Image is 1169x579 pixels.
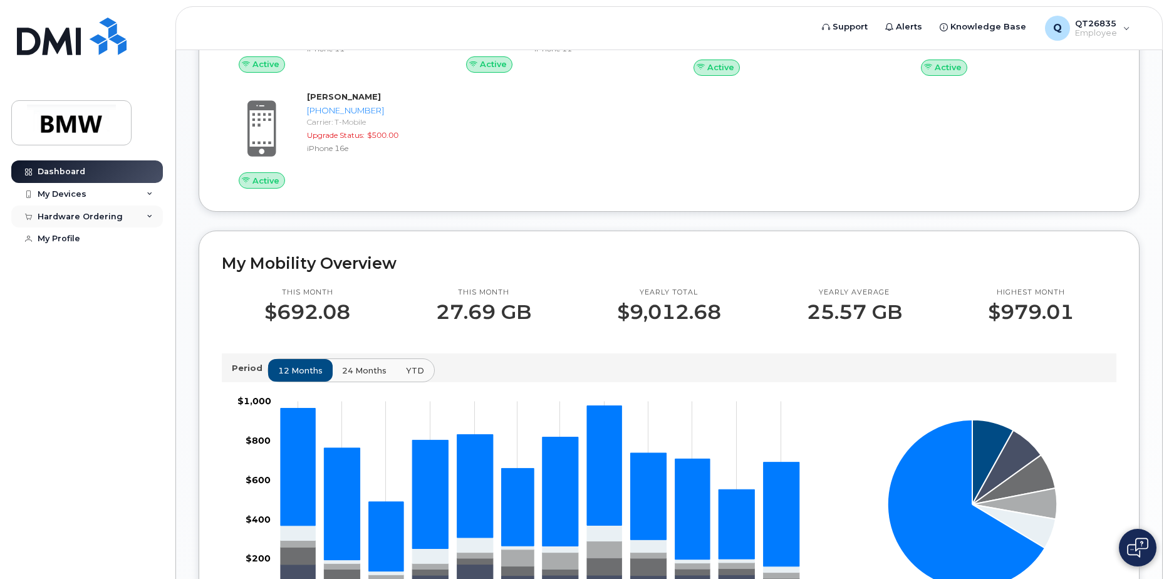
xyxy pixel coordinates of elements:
[807,301,902,323] p: 25.57 GB
[342,365,387,377] span: 24 months
[931,14,1035,39] a: Knowledge Base
[833,21,868,33] span: Support
[246,474,271,486] tspan: $600
[1075,18,1117,28] span: QT26835
[307,91,381,102] strong: [PERSON_NAME]
[617,301,721,323] p: $9,012.68
[436,288,531,298] p: This month
[935,61,962,73] span: Active
[252,58,279,70] span: Active
[807,288,902,298] p: Yearly average
[617,288,721,298] p: Yearly total
[264,301,350,323] p: $692.08
[246,513,271,524] tspan: $400
[307,117,429,127] div: Carrier: T-Mobile
[307,105,429,117] div: [PHONE_NUMBER]
[813,14,876,39] a: Support
[988,301,1074,323] p: $979.01
[246,553,271,564] tspan: $200
[307,143,429,154] div: iPhone 16e
[264,288,350,298] p: This month
[1036,16,1139,41] div: QT26835
[232,362,268,374] p: Period
[1127,538,1148,558] img: Open chat
[896,21,922,33] span: Alerts
[222,254,1116,273] h2: My Mobility Overview
[252,175,279,187] span: Active
[367,130,398,140] span: $500.00
[1075,28,1117,38] span: Employee
[436,301,531,323] p: 27.69 GB
[876,14,931,39] a: Alerts
[307,130,365,140] span: Upgrade Status:
[1053,21,1062,36] span: Q
[988,288,1074,298] p: Highest month
[222,91,434,189] a: Active[PERSON_NAME][PHONE_NUMBER]Carrier: T-MobileUpgrade Status:$500.00iPhone 16e
[406,365,424,377] span: YTD
[480,58,507,70] span: Active
[237,395,271,407] tspan: $1,000
[950,21,1026,33] span: Knowledge Base
[707,61,734,73] span: Active
[246,435,271,446] tspan: $800
[281,406,799,571] g: Other Numbers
